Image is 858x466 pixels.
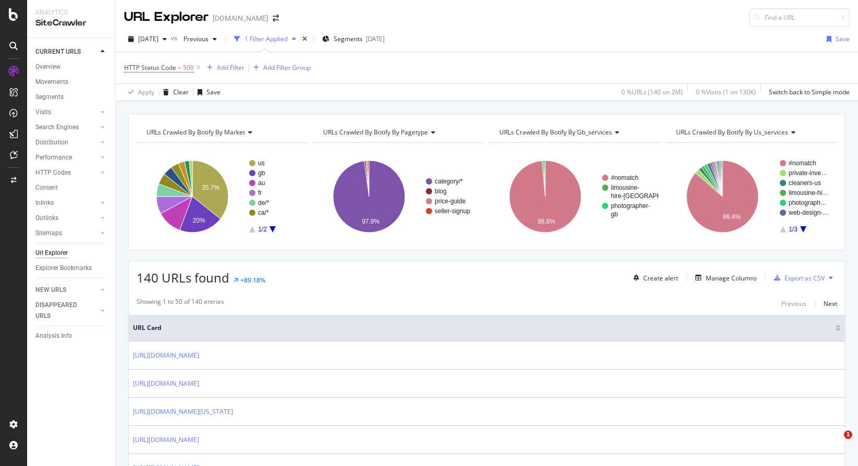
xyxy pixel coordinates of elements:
span: = [178,63,181,72]
div: Add Filter [217,63,244,72]
div: CURRENT URLS [35,46,81,57]
span: 500 [183,60,194,75]
div: HTTP Codes [35,167,71,178]
div: URL Explorer [124,8,209,26]
button: 1 Filter Applied [230,31,300,47]
div: Previous [781,299,806,308]
text: fr [258,189,262,197]
text: photographer- [611,202,650,210]
span: HTTP Status Code [124,63,176,72]
button: Apply [124,84,154,101]
button: Previous [781,297,806,310]
a: Sitemaps [35,228,97,239]
button: [DATE] [124,31,171,47]
button: Switch back to Simple mode [765,84,850,101]
div: Sitemaps [35,228,62,239]
button: Next [824,297,837,310]
div: Analytics [35,8,107,17]
div: Performance [35,152,72,163]
text: au [258,179,265,187]
div: Switch back to Simple mode [769,88,850,96]
text: 1/2 [258,226,267,233]
span: URL Card [133,323,833,333]
input: Find a URL [750,8,850,27]
text: seller-signup [435,207,470,215]
div: Content [35,182,58,193]
div: Inlinks [35,198,54,209]
text: blog [435,188,447,195]
span: 140 URLs found [137,269,229,286]
div: Analysis Info [35,330,72,341]
span: URLs Crawled By Botify By gb_services [499,128,612,137]
a: [URL][DOMAIN_NAME] [133,435,199,445]
text: photograph… [789,199,827,206]
text: 86.4% [722,213,740,220]
button: Segments[DATE] [318,31,389,47]
button: Add Filter [203,62,244,74]
text: #nomatch [611,174,639,181]
svg: A chart. [666,151,838,242]
span: URLs Crawled By Botify By market [146,128,245,137]
div: Distribution [35,137,68,148]
div: arrow-right-arrow-left [273,15,279,22]
span: Previous [179,34,209,43]
text: limousine-hi… [789,189,828,197]
a: Movements [35,77,108,88]
h4: URLs Crawled By Botify By us_services [674,124,828,141]
span: Segments [334,34,363,43]
div: [DATE] [366,34,385,43]
div: SiteCrawler [35,17,107,29]
text: hire-[GEOGRAPHIC_DATA] [611,192,689,200]
div: Add Filter Group [263,63,311,72]
text: web-design-… [788,209,829,216]
div: +89.18% [240,276,265,285]
div: 1 Filter Applied [244,34,288,43]
a: Search Engines [35,122,97,133]
a: Segments [35,92,108,103]
button: Create alert [629,269,678,286]
button: Manage Columns [691,272,757,284]
div: 0 % URLs ( 140 on 2M ) [621,88,683,96]
svg: A chart. [137,151,306,242]
a: Inlinks [35,198,97,209]
h4: URLs Crawled By Botify By market [144,124,299,141]
button: Save [193,84,220,101]
text: limousine- [611,184,640,191]
div: [DOMAIN_NAME] [213,13,268,23]
div: Next [824,299,837,308]
svg: A chart. [313,151,483,242]
button: Clear [159,84,189,101]
span: URLs Crawled By Botify By us_services [676,128,788,137]
span: 1 [844,431,852,439]
svg: A chart. [489,151,659,242]
div: Showing 1 to 50 of 140 entries [137,297,224,310]
div: Clear [173,88,189,96]
a: Explorer Bookmarks [35,263,108,274]
div: Movements [35,77,68,88]
text: private-inve… [789,169,827,177]
text: 20% [193,217,205,224]
div: NEW URLS [35,285,66,296]
text: category/* [435,178,463,185]
text: 97.9% [362,218,379,225]
div: Explorer Bookmarks [35,263,92,274]
h4: URLs Crawled By Botify By gb_services [497,124,652,141]
text: us [258,160,265,167]
iframe: Intercom live chat [823,431,848,456]
div: 0 % Visits ( 1 on 130K ) [696,88,756,96]
div: Overview [35,62,60,72]
button: Add Filter Group [249,62,311,74]
a: Visits [35,107,97,118]
div: Url Explorer [35,248,68,259]
a: Analysis Info [35,330,108,341]
a: HTTP Codes [35,167,97,178]
a: [URL][DOMAIN_NAME] [133,350,199,361]
a: [URL][DOMAIN_NAME][US_STATE] [133,407,233,417]
span: 2025 Sep. 18th [138,34,158,43]
div: Create alert [643,274,678,283]
button: Export as CSV [770,269,825,286]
